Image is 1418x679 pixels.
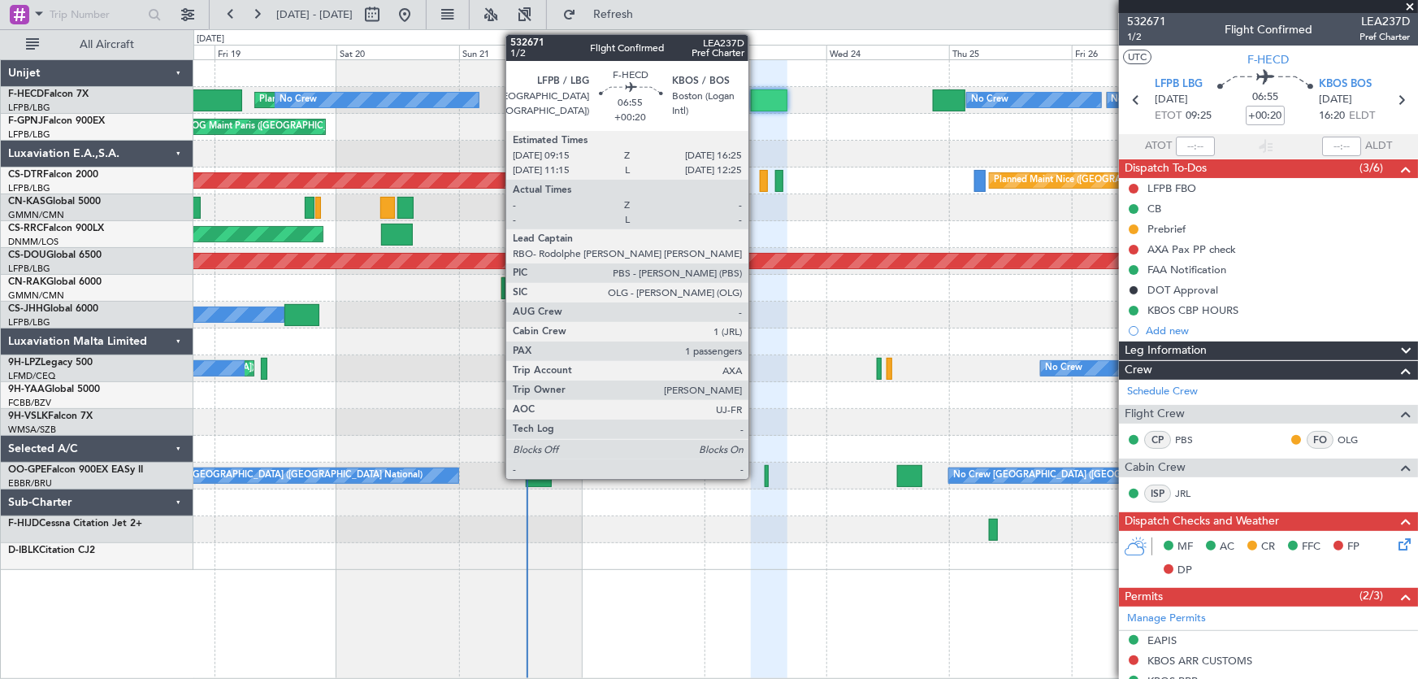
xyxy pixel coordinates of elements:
[8,546,39,555] span: D-IBLK
[1359,587,1383,604] span: (2/3)
[1147,181,1196,195] div: LFPB FBO
[1186,108,1212,124] span: 09:25
[1125,159,1207,178] span: Dispatch To-Dos
[336,45,459,59] div: Sat 20
[1144,485,1171,503] div: ISP
[1147,202,1161,215] div: CB
[1177,563,1192,579] span: DP
[1261,539,1275,555] span: CR
[1359,30,1410,44] span: Pref Charter
[1176,137,1215,156] input: --:--
[1155,76,1203,93] span: LFPB LBG
[8,250,102,260] a: CS-DOUGlobal 6500
[1127,13,1166,30] span: 532671
[1252,89,1278,106] span: 06:55
[8,411,93,421] a: 9H-VSLKFalcon 7X
[705,45,827,59] div: Tue 23
[1220,539,1234,555] span: AC
[8,289,64,302] a: GMMN/CMN
[8,465,46,475] span: OO-GPE
[1125,459,1186,477] span: Cabin Crew
[555,2,653,28] button: Refresh
[1155,108,1182,124] span: ETOT
[215,45,337,59] div: Fri 19
[280,88,317,112] div: No Crew
[826,45,949,59] div: Wed 24
[1248,51,1290,68] span: F-HECD
[8,477,52,490] a: EBBR/BRU
[8,370,55,382] a: LFMD/CEQ
[1127,30,1166,44] span: 1/2
[1127,384,1198,400] a: Schedule Crew
[8,116,43,126] span: F-GPNJ
[8,89,44,99] span: F-HECD
[8,128,50,141] a: LFPB/LBG
[1144,431,1171,449] div: CP
[582,45,705,59] div: Mon 22
[8,224,43,233] span: CS-RRC
[276,7,353,22] span: [DATE] - [DATE]
[8,236,59,248] a: DNMM/LOS
[1319,92,1352,108] span: [DATE]
[8,197,46,207] span: CN-KAS
[1349,108,1375,124] span: ELDT
[1365,138,1392,155] span: ALDT
[1175,486,1212,501] a: JRL
[50,2,143,27] input: Trip Number
[1359,159,1383,176] span: (3/6)
[8,411,48,421] span: 9H-VSLK
[1359,13,1410,30] span: LEA237D
[1127,611,1206,627] a: Manage Permits
[1123,50,1151,64] button: UTC
[8,546,95,555] a: D-IBLKCitation CJ2
[1177,539,1193,555] span: MF
[8,385,45,394] span: 9H-YAA
[1147,263,1226,276] div: FAA Notification
[18,32,176,58] button: All Aircraft
[8,277,46,287] span: CN-RAK
[8,197,101,207] a: CN-KASGlobal 5000
[8,304,98,314] a: CS-JHHGlobal 6000
[1319,76,1372,93] span: KBOS BOS
[8,182,50,194] a: LFPB/LBG
[8,385,100,394] a: 9H-YAAGlobal 5000
[545,115,583,139] div: No Crew
[8,209,64,221] a: GMMN/CMN
[1347,539,1359,555] span: FP
[1125,512,1279,531] span: Dispatch Checks and Weather
[8,250,46,260] span: CS-DOU
[1125,361,1152,380] span: Crew
[8,358,93,368] a: 9H-LPZLegacy 500
[949,45,1072,59] div: Thu 25
[8,397,51,409] a: FCBB/BZV
[1147,242,1236,256] div: AXA Pax PP check
[1155,92,1188,108] span: [DATE]
[8,304,43,314] span: CS-JHH
[1147,222,1186,236] div: Prebrief
[1147,654,1252,668] div: KBOS ARR CUSTOMS
[1319,108,1345,124] span: 16:20
[150,464,423,488] div: No Crew [GEOGRAPHIC_DATA] ([GEOGRAPHIC_DATA] National)
[185,115,356,139] div: AOG Maint Paris ([GEOGRAPHIC_DATA])
[8,263,50,275] a: LFPB/LBG
[8,465,143,475] a: OO-GPEFalcon 900EX EASy II
[1147,283,1218,297] div: DOT Approval
[1175,433,1212,447] a: PBS
[8,89,89,99] a: F-HECDFalcon 7X
[1146,324,1410,337] div: Add new
[579,9,648,20] span: Refresh
[8,424,56,436] a: WMSA/SZB
[8,316,50,329] a: LFPB/LBG
[1112,88,1149,112] div: No Crew
[8,358,41,368] span: 9H-LPZ
[8,170,43,180] span: CS-DTR
[8,519,39,529] span: F-HIJD
[971,88,1008,112] div: No Crew
[459,45,582,59] div: Sun 21
[1125,342,1207,360] span: Leg Information
[8,277,102,287] a: CN-RAKGlobal 6000
[8,116,105,126] a: F-GPNJFalcon 900EX
[8,224,104,233] a: CS-RRCFalcon 900LX
[8,170,98,180] a: CS-DTRFalcon 2000
[197,33,224,46] div: [DATE]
